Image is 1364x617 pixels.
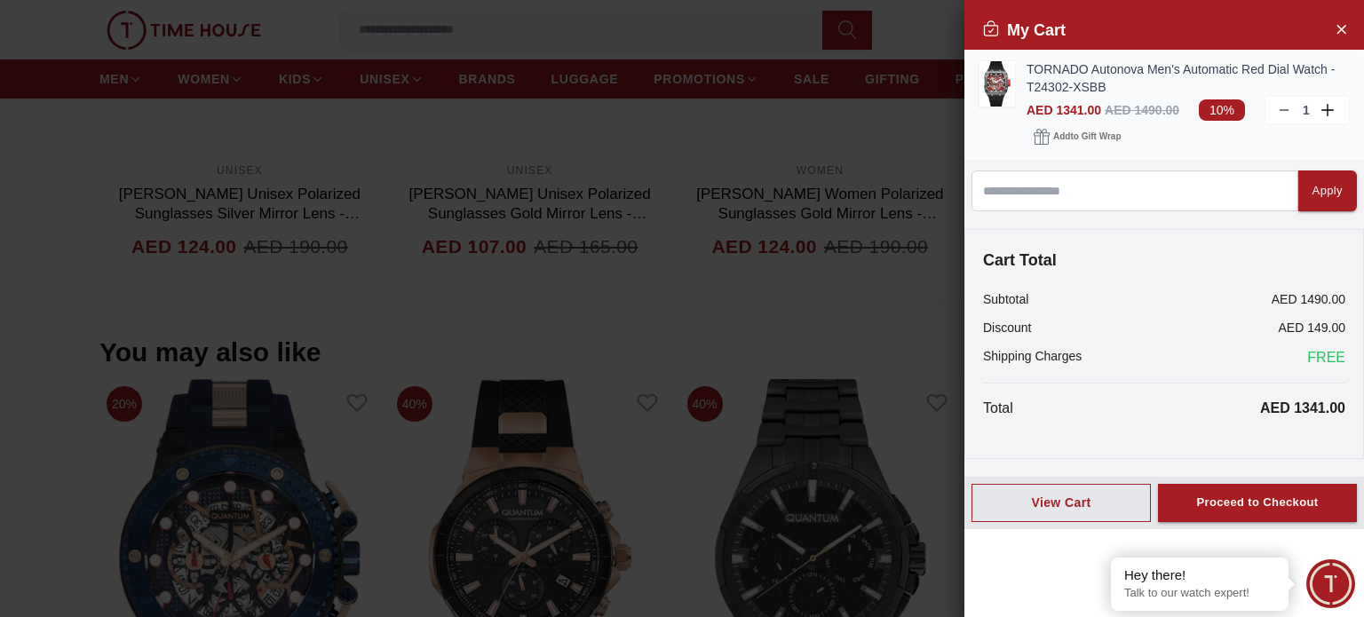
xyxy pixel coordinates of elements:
[1105,103,1179,117] span: AED 1490.00
[1158,484,1357,522] button: Proceed to Checkout
[987,494,1136,511] div: View Cart
[1279,319,1346,336] p: AED 149.00
[1306,559,1355,608] div: Chat Widget
[1327,14,1355,43] button: Close Account
[979,61,1015,107] img: ...
[983,347,1082,368] p: Shipping Charges
[982,18,1066,43] h2: My Cart
[983,290,1028,308] p: Subtotal
[1260,398,1345,419] p: AED 1341.00
[1272,290,1345,308] p: AED 1490.00
[1053,128,1121,146] span: Add to Gift Wrap
[1196,493,1318,513] div: Proceed to Checkout
[1027,124,1128,149] button: Addto Gift Wrap
[1199,99,1245,121] span: 10%
[971,484,1151,522] button: View Cart
[1298,170,1357,211] button: Apply
[1312,181,1343,202] div: Apply
[983,319,1031,336] p: Discount
[1299,101,1313,119] p: 1
[1027,103,1101,117] span: AED 1341.00
[1027,60,1350,96] a: TORNADO Autonova Men's Automatic Red Dial Watch - T24302-XSBB
[1124,586,1275,601] p: Talk to our watch expert!
[983,398,1013,419] p: Total
[983,248,1345,273] h4: Cart Total
[1307,347,1345,368] span: FREE
[1124,566,1275,584] div: Hey there!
